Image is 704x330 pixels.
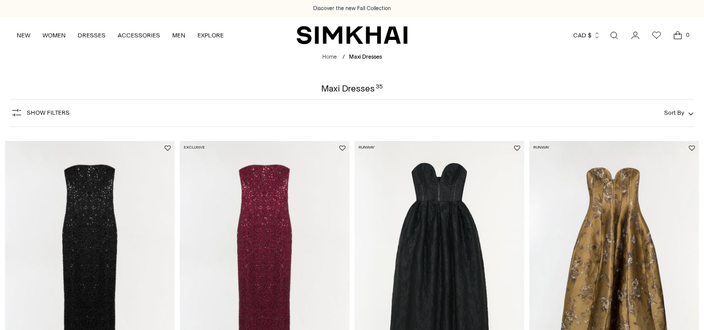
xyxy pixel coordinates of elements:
a: NEW [17,24,30,46]
button: CAD $ [573,24,600,46]
nav: breadcrumbs [322,53,382,62]
a: Wishlist [646,25,667,45]
a: Go to the account page [625,25,645,45]
a: SIMKHAI [296,25,408,45]
a: Open search modal [604,25,624,45]
span: Maxi Dresses [349,54,382,60]
div: / [342,53,345,62]
a: Open cart modal [668,25,688,45]
a: ACCESSORIES [118,24,160,46]
a: DRESSES [78,24,106,46]
a: WOMEN [42,24,66,46]
h1: Maxi Dresses [321,84,382,93]
a: MEN [172,24,185,46]
span: 0 [683,30,692,39]
button: Show Filters [11,105,70,121]
a: Home [322,54,337,60]
a: Discover the new Fall Collection [313,5,391,13]
a: EXPLORE [197,24,224,46]
button: Add to Wishlist [514,145,520,151]
button: Add to Wishlist [689,145,695,151]
span: Show Filters [27,109,70,116]
button: Add to Wishlist [339,145,345,151]
div: 35 [376,84,383,93]
button: Sort By [664,107,693,118]
button: Add to Wishlist [165,145,171,151]
span: Sort By [664,109,684,116]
